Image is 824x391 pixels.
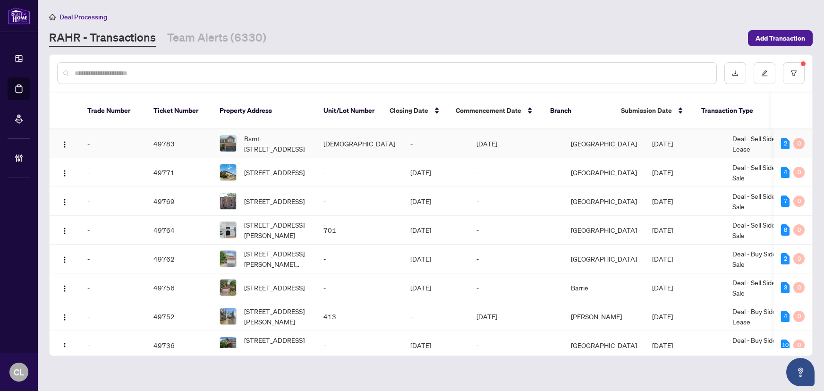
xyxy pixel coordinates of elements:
td: Deal - Buy Side Sale [725,331,796,360]
td: [GEOGRAPHIC_DATA] [563,187,645,216]
td: [DATE] [645,245,725,273]
img: Logo [61,141,68,148]
td: - [80,273,146,302]
td: - [469,187,563,216]
td: - [469,245,563,273]
td: Deal - Buy Side Lease [725,302,796,331]
div: 2 [781,138,790,149]
td: [DATE] [469,129,563,158]
td: - [403,302,469,331]
img: thumbnail-img [220,193,236,209]
img: thumbnail-img [220,251,236,267]
td: [DATE] [645,187,725,216]
td: - [316,245,403,273]
div: 0 [793,282,805,293]
th: Branch [543,93,613,129]
span: Closing Date [390,105,428,116]
th: Property Address [212,93,316,129]
img: Logo [61,227,68,235]
td: [DATE] [403,187,469,216]
td: - [403,129,469,158]
td: [DATE] [403,158,469,187]
td: 49771 [146,158,212,187]
button: download [724,62,746,84]
td: - [469,216,563,245]
th: MLS # [765,93,821,129]
td: [PERSON_NAME] [563,302,645,331]
td: - [316,273,403,302]
span: Commencement Date [456,105,521,116]
td: 49764 [146,216,212,245]
span: download [732,70,739,76]
td: - [316,158,403,187]
td: - [80,129,146,158]
div: 0 [793,138,805,149]
span: [STREET_ADDRESS][PERSON_NAME] [244,335,308,356]
div: 3 [781,282,790,293]
img: Logo [61,285,68,292]
td: [GEOGRAPHIC_DATA] [563,331,645,360]
img: Logo [61,170,68,177]
td: [DATE] [645,129,725,158]
img: Logo [61,256,68,263]
td: 49769 [146,187,212,216]
span: edit [761,70,768,76]
button: Add Transaction [748,30,813,46]
span: home [49,14,56,20]
div: 10 [781,340,790,351]
td: [DATE] [403,216,469,245]
th: Transaction Type [694,93,765,129]
img: thumbnail-img [220,337,236,353]
button: edit [754,62,775,84]
div: 0 [793,311,805,322]
div: 2 [781,253,790,264]
button: Logo [57,309,72,324]
td: 701 [316,216,403,245]
span: [STREET_ADDRESS] [244,196,305,206]
span: Bsmt-[STREET_ADDRESS] [244,133,308,154]
span: Add Transaction [756,31,805,46]
img: Logo [61,314,68,321]
button: Logo [57,338,72,353]
td: Deal - Sell Side Sale [725,273,796,302]
td: [DATE] [645,158,725,187]
td: 49783 [146,129,212,158]
img: Logo [61,342,68,350]
td: [GEOGRAPHIC_DATA] [563,245,645,273]
div: 0 [793,224,805,236]
td: - [80,216,146,245]
button: Logo [57,136,72,151]
td: - [80,158,146,187]
img: thumbnail-img [220,222,236,238]
td: [DATE] [403,273,469,302]
td: - [80,245,146,273]
button: Logo [57,165,72,180]
td: [DATE] [645,331,725,360]
td: Deal - Sell Side Sale [725,158,796,187]
span: [STREET_ADDRESS][PERSON_NAME][PERSON_NAME] [244,248,308,269]
td: - [316,331,403,360]
th: Submission Date [613,93,694,129]
td: Deal - Sell Side Lease [725,129,796,158]
td: 49752 [146,302,212,331]
span: [STREET_ADDRESS] [244,282,305,293]
button: filter [783,62,805,84]
span: CL [14,365,24,379]
button: Logo [57,194,72,209]
td: - [469,331,563,360]
td: Barrie [563,273,645,302]
td: [DATE] [645,302,725,331]
td: - [316,187,403,216]
button: Logo [57,222,72,238]
img: thumbnail-img [220,136,236,152]
div: 4 [781,167,790,178]
th: Unit/Lot Number [316,93,382,129]
div: 0 [793,340,805,351]
td: [GEOGRAPHIC_DATA] [563,158,645,187]
th: Commencement Date [448,93,543,129]
div: 0 [793,167,805,178]
div: 0 [793,253,805,264]
div: 7 [781,195,790,207]
td: 49762 [146,245,212,273]
span: Deal Processing [59,13,107,21]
